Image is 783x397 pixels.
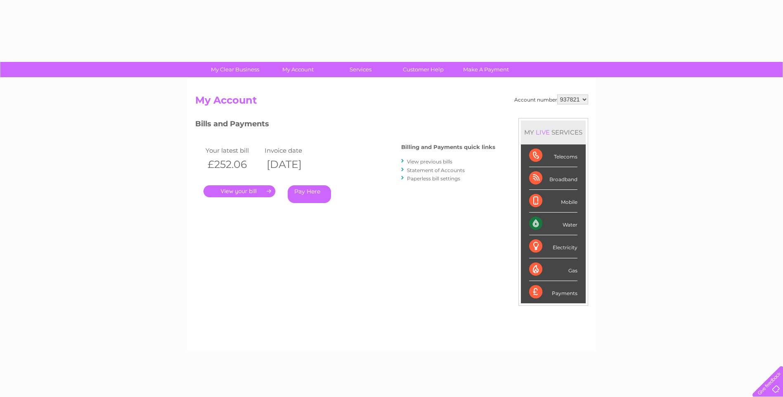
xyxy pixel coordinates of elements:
[407,158,452,165] a: View previous bills
[263,156,322,173] th: [DATE]
[529,167,577,190] div: Broadband
[407,167,465,173] a: Statement of Accounts
[401,144,495,150] h4: Billing and Payments quick links
[529,281,577,303] div: Payments
[288,185,331,203] a: Pay Here
[407,175,460,182] a: Paperless bill settings
[529,190,577,213] div: Mobile
[452,62,520,77] a: Make A Payment
[514,95,588,104] div: Account number
[203,156,263,173] th: £252.06
[326,62,395,77] a: Services
[203,145,263,156] td: Your latest bill
[263,145,322,156] td: Invoice date
[521,121,586,144] div: MY SERVICES
[195,95,588,110] h2: My Account
[201,62,269,77] a: My Clear Business
[389,62,457,77] a: Customer Help
[529,258,577,281] div: Gas
[529,235,577,258] div: Electricity
[195,118,495,132] h3: Bills and Payments
[529,213,577,235] div: Water
[534,128,551,136] div: LIVE
[529,144,577,167] div: Telecoms
[264,62,332,77] a: My Account
[203,185,275,197] a: .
